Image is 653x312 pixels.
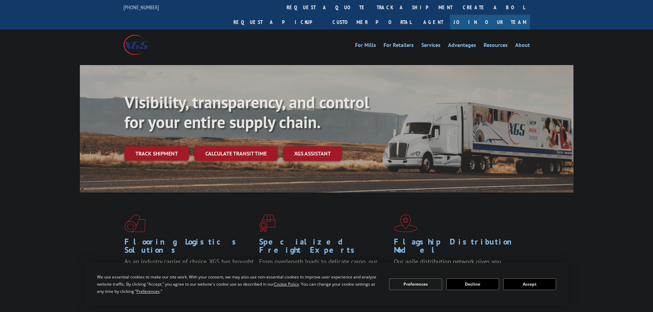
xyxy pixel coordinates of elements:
[503,278,556,290] button: Accept
[484,42,508,50] a: Resources
[515,42,530,50] a: About
[124,91,369,133] b: Visibility, transparency, and control for your entire supply chain.
[416,15,450,29] a: Agent
[450,15,530,29] a: Join Our Team
[448,42,476,50] a: Advantages
[394,238,523,258] h1: Flagship Distribution Model
[124,258,254,282] span: As an industry carrier of choice, XGS has brought innovation and dedication to flooring logistics...
[124,238,254,258] h1: Flooring Logistics Solutions
[421,42,440,50] a: Services
[194,146,278,161] a: Calculate transit time
[136,288,160,294] span: Preferences
[327,15,416,29] a: Customer Portal
[283,146,342,161] a: XGS ASSISTANT
[124,146,189,161] a: Track shipment
[394,214,418,232] img: xgs-icon-flagship-distribution-model-red
[394,258,520,274] span: Our agile distribution network gives you nationwide inventory management on demand.
[274,281,299,287] span: Cookie Policy
[123,4,159,11] a: [PHONE_NUMBER]
[446,278,499,290] button: Decline
[389,278,442,290] button: Preferences
[259,238,389,258] h1: Specialized Freight Experts
[259,214,275,232] img: xgs-icon-focused-on-flooring-red
[355,42,376,50] a: For Mills
[124,214,146,232] img: xgs-icon-total-supply-chain-intelligence-red
[97,273,381,295] div: We use essential cookies to make our site work. With your consent, we may also use non-essential ...
[228,15,327,29] a: Request a pickup
[259,258,389,288] p: From overlength loads to delicate cargo, our experienced staff knows the best way to move your fr...
[85,263,568,305] div: Cookie Consent Prompt
[384,42,414,50] a: For Retailers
